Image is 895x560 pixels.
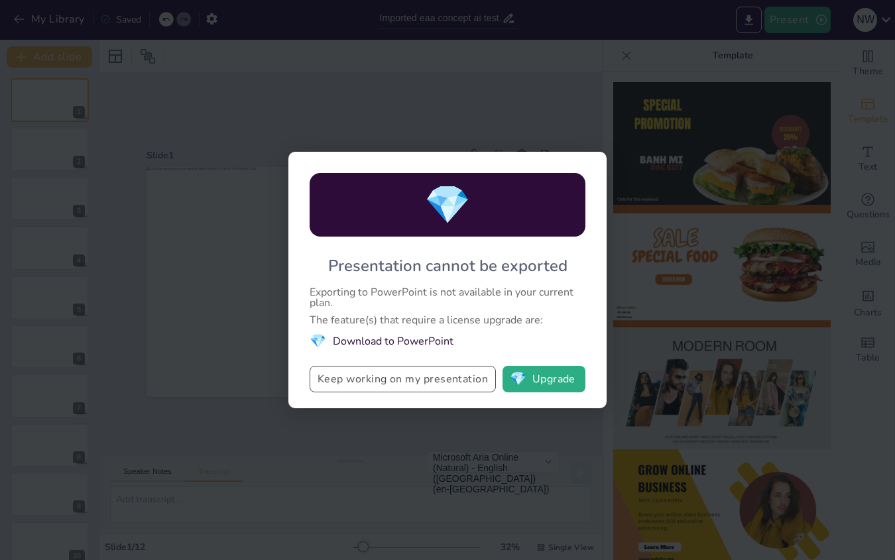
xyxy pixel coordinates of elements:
[424,180,471,231] span: diamond
[310,332,326,350] span: diamond
[328,255,567,276] div: Presentation cannot be exported
[310,287,585,308] div: Exporting to PowerPoint is not available in your current plan.
[510,372,526,386] span: diamond
[310,315,585,325] div: The feature(s) that require a license upgrade are:
[310,366,496,392] button: Keep working on my presentation
[503,366,585,392] button: diamondUpgrade
[310,332,585,350] li: Download to PowerPoint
